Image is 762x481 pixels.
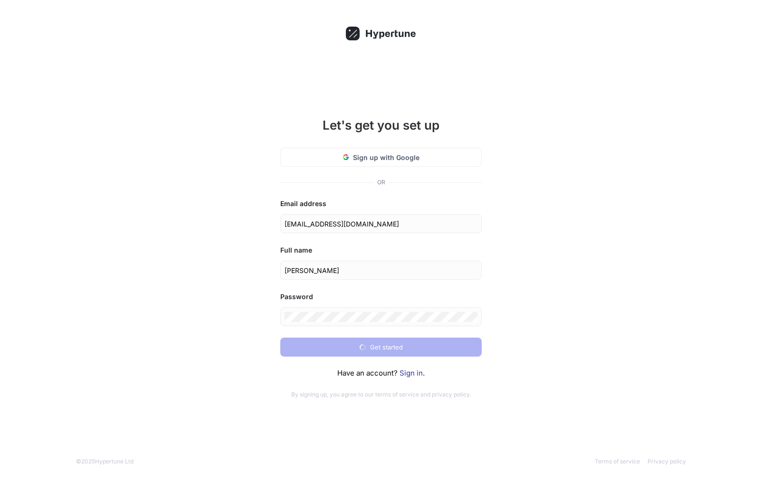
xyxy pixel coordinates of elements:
div: Email address [280,198,482,209]
div: © 2025 Hypertune Ltd [76,457,133,466]
span: Get started [370,344,403,350]
p: By signing up, you agree to our and . [280,390,482,399]
div: Password [280,291,482,302]
a: Terms of service [595,458,640,465]
div: Have an account? . [280,368,482,379]
button: Sign up with Google [280,148,482,167]
a: Sign in [400,368,423,377]
input: name@company.com [285,219,477,229]
div: Full name [280,245,482,256]
input: Full name [285,265,477,275]
h1: Let's get you set up [280,116,482,134]
div: OR [377,178,385,187]
a: terms of service [375,391,419,398]
a: Privacy policy [648,458,686,465]
span: Sign up with Google [353,152,419,162]
a: privacy policy [432,391,469,398]
button: Get started [280,338,482,357]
